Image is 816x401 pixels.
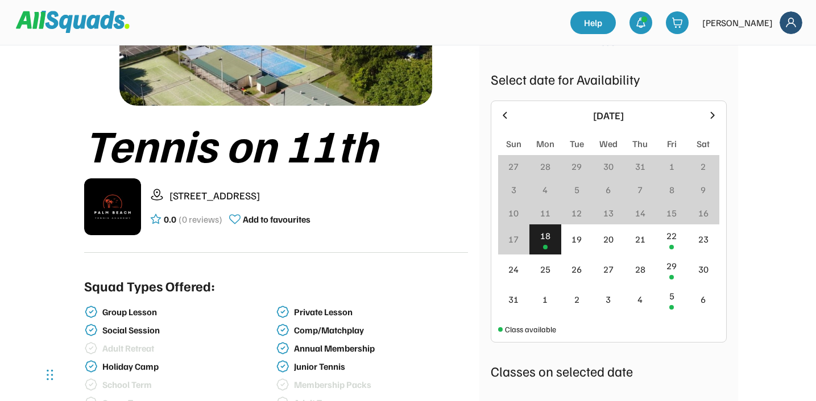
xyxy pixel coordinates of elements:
div: Social Session [102,325,274,336]
div: Wed [599,137,618,151]
div: [DATE] [517,108,700,123]
div: Adult Retreat [102,343,274,354]
div: 27 [508,160,519,173]
div: 23 [698,232,709,246]
img: check-verified-01%20%281%29.svg [276,378,289,391]
img: IMG_2979.png [84,178,141,235]
img: check-verified-01.svg [276,323,289,337]
div: 11 [540,206,550,220]
div: 4 [542,183,548,197]
div: 24 [508,262,519,276]
div: 0.0 [164,212,176,226]
div: 17 [508,232,519,246]
img: shopping-cart-01%20%281%29.svg [672,17,683,28]
div: Select date for Availability [491,69,727,89]
div: Junior Tennis [294,361,466,372]
div: 18 [540,229,550,243]
img: check-verified-01.svg [84,323,98,337]
img: Frame%2018.svg [780,11,802,34]
div: 1 [542,293,548,306]
div: Tue [570,137,584,151]
div: 25 [540,262,550,276]
div: Sat [697,137,710,151]
div: 6 [701,293,706,306]
img: bell-03%20%281%29.svg [635,17,647,28]
div: 8 [669,183,674,197]
img: check-verified-01.svg [276,341,289,355]
img: check-verified-01.svg [276,305,289,319]
div: [PERSON_NAME] [702,16,773,30]
a: Help [570,11,616,34]
div: 10 [508,206,519,220]
div: Squad Types Offered: [84,275,215,296]
div: Group Lesson [102,307,274,318]
div: Tennis on 11th [84,119,468,169]
div: 19 [571,232,582,246]
div: 12 [571,206,582,220]
div: 13 [603,206,614,220]
div: 5 [574,183,579,197]
div: 9 [701,183,706,197]
div: 3 [606,293,611,306]
div: 30 [603,160,614,173]
div: Comp/Matchplay [294,325,466,336]
div: Add to favourites [243,212,310,226]
div: 14 [635,206,645,220]
div: Mon [536,137,554,151]
div: Holiday Camp [102,361,274,372]
div: 6 [606,183,611,197]
img: Squad%20Logo.svg [16,11,130,32]
div: School Term [102,379,274,390]
div: 22 [666,229,677,243]
div: 20 [603,232,614,246]
div: Annual Membership [294,343,466,354]
div: 2 [574,293,579,306]
div: (0 reviews) [179,212,222,226]
div: 29 [666,259,677,273]
div: Sun [506,137,521,151]
div: 16 [698,206,709,220]
div: Fri [667,137,677,151]
div: Membership Packs [294,379,466,390]
div: 30 [698,262,709,276]
div: 28 [540,160,550,173]
img: check-verified-01%20%281%29.svg [84,378,98,391]
div: 29 [571,160,582,173]
div: 7 [637,183,643,197]
div: [STREET_ADDRESS] [169,188,468,203]
div: Private Lesson [294,307,466,318]
div: 4 [637,293,643,306]
div: Class available [505,323,556,335]
div: 27 [603,262,614,276]
div: 28 [635,262,645,276]
div: Thu [632,137,648,151]
div: 21 [635,232,645,246]
div: 2 [701,160,706,173]
img: check-verified-01%20%281%29.svg [84,341,98,355]
img: check-verified-01.svg [84,360,98,373]
img: check-verified-01.svg [84,305,98,319]
div: 3 [511,183,516,197]
div: 26 [571,262,582,276]
img: check-verified-01.svg [276,360,289,373]
div: 31 [508,293,519,306]
div: Classes on selected date [491,361,727,381]
div: 15 [666,206,677,220]
div: 5 [669,289,674,303]
div: 31 [635,160,645,173]
div: 1 [669,160,674,173]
